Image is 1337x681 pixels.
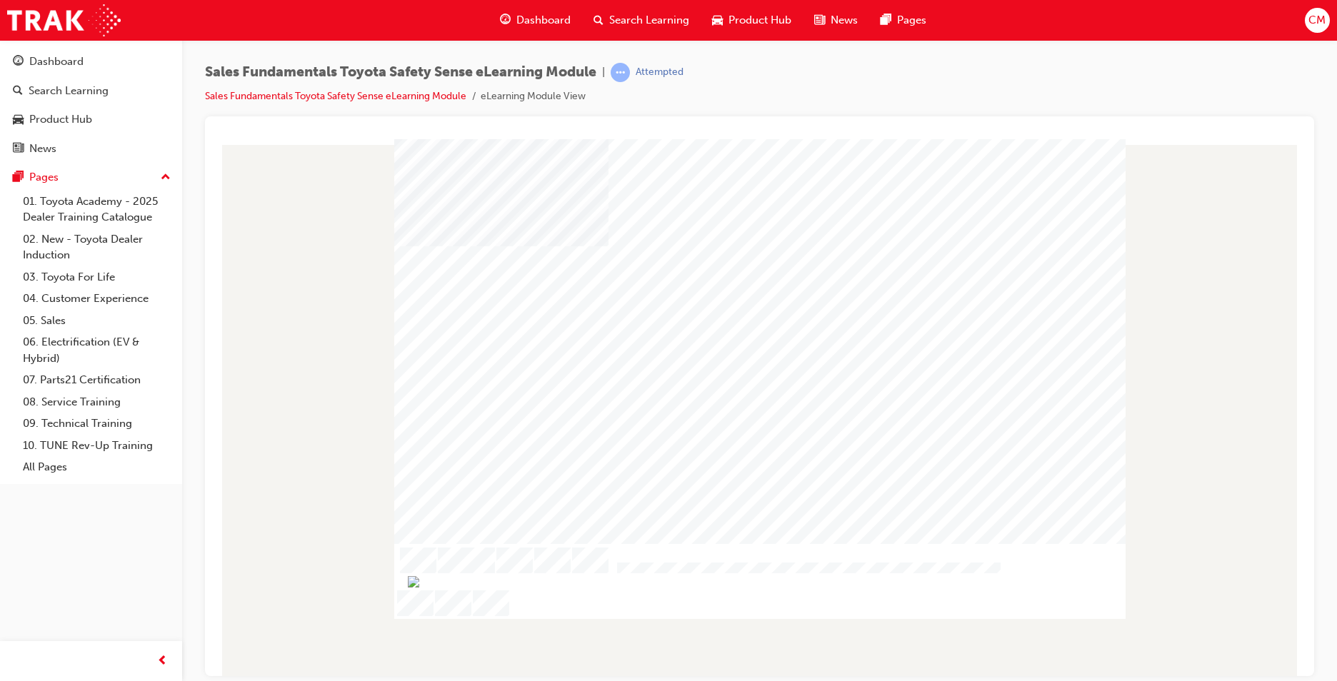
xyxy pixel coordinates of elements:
a: Sales Fundamentals Toyota Safety Sense eLearning Module [205,90,466,102]
span: pages-icon [13,171,24,184]
span: car-icon [13,113,24,126]
a: 08. Service Training [17,391,176,413]
div: Product Hub [29,111,92,128]
div: Attempted [636,66,683,79]
a: 07. Parts21 Certification [17,369,176,391]
span: news-icon [814,11,825,29]
span: Sales Fundamentals Toyota Safety Sense eLearning Module [205,64,596,81]
a: All Pages [17,456,176,478]
span: search-icon [13,85,23,98]
a: Dashboard [6,49,176,75]
span: prev-icon [157,652,168,670]
a: news-iconNews [803,6,869,35]
div: News [29,141,56,157]
li: eLearning Module View [481,89,586,105]
span: Pages [897,12,926,29]
span: guage-icon [13,56,24,69]
span: guage-icon [500,11,511,29]
a: 09. Technical Training [17,413,176,435]
span: CM [1308,12,1326,29]
span: news-icon [13,143,24,156]
span: search-icon [594,11,604,29]
a: Search Learning [6,78,176,104]
div: Pages [29,169,59,186]
a: 04. Customer Experience [17,288,176,310]
a: 06. Electrification (EV & Hybrid) [17,331,176,369]
span: Search Learning [609,12,689,29]
a: car-iconProduct Hub [701,6,803,35]
img: Trak [7,4,121,36]
div: Search Learning [29,83,109,99]
span: Product Hub [728,12,791,29]
a: 02. New - Toyota Dealer Induction [17,228,176,266]
a: Product Hub [6,106,176,133]
a: guage-iconDashboard [489,6,582,35]
a: 03. Toyota For Life [17,266,176,288]
span: car-icon [712,11,723,29]
a: 05. Sales [17,310,176,332]
span: learningRecordVerb_ATTEMPT-icon [611,63,630,82]
a: News [6,136,176,162]
div: Dashboard [29,54,84,70]
span: | [602,64,605,81]
a: pages-iconPages [869,6,938,35]
button: Pages [6,164,176,191]
a: search-iconSearch Learning [582,6,701,35]
img: Thumb.png [191,437,908,448]
span: pages-icon [881,11,891,29]
span: Dashboard [516,12,571,29]
a: 10. TUNE Rev-Up Training [17,435,176,457]
a: 01. Toyota Academy - 2025 Dealer Training Catalogue [17,191,176,228]
span: News [831,12,858,29]
div: Progress, Slide 1 of 18 [191,437,908,448]
button: DashboardSearch LearningProduct HubNews [6,46,176,164]
button: CM [1305,8,1330,33]
span: up-icon [161,168,171,187]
